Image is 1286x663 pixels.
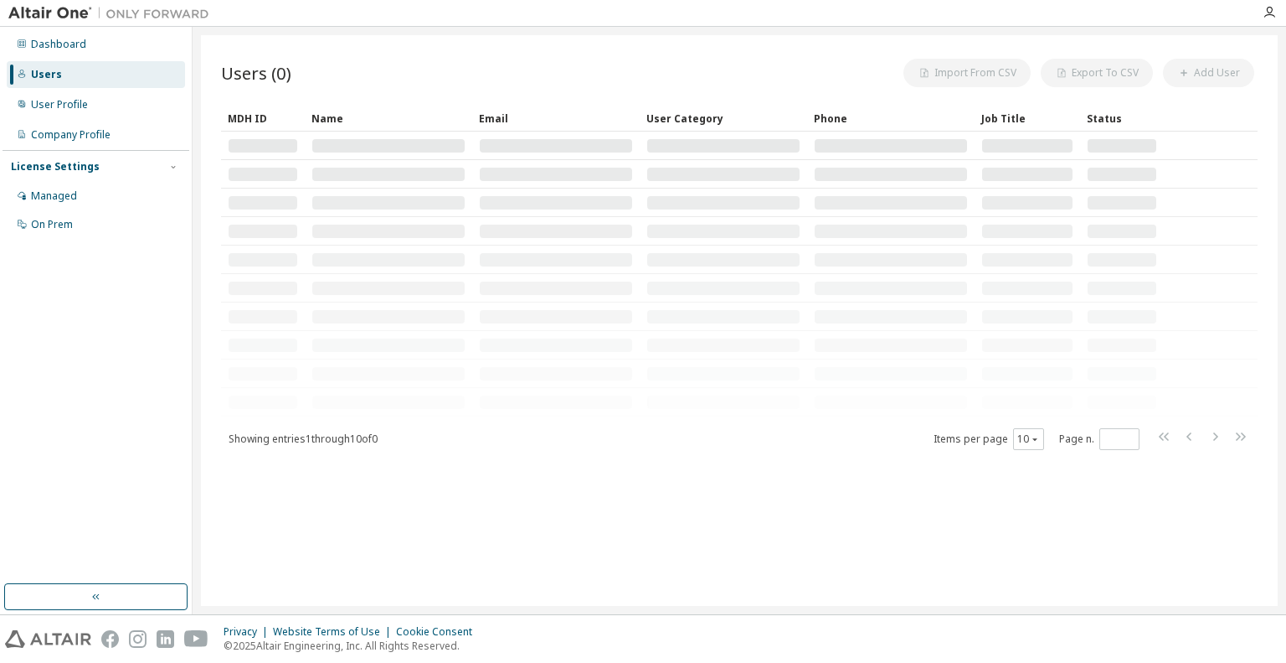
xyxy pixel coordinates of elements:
[903,59,1031,87] button: Import From CSV
[101,630,119,648] img: facebook.svg
[5,630,91,648] img: altair_logo.svg
[31,218,73,231] div: On Prem
[814,105,968,132] div: Phone
[1041,59,1153,87] button: Export To CSV
[157,630,174,648] img: linkedin.svg
[31,38,86,51] div: Dashboard
[31,68,62,81] div: Users
[184,630,208,648] img: youtube.svg
[31,98,88,111] div: User Profile
[646,105,800,132] div: User Category
[31,128,111,142] div: Company Profile
[1087,105,1157,132] div: Status
[1059,428,1139,450] span: Page n.
[11,160,100,174] div: License Settings
[273,625,396,639] div: Website Terms of Use
[229,432,378,446] span: Showing entries 1 through 10 of 0
[31,189,77,203] div: Managed
[1017,433,1040,446] button: 10
[221,61,291,85] span: Users (0)
[129,630,147,648] img: instagram.svg
[8,5,218,22] img: Altair One
[224,625,273,639] div: Privacy
[479,105,633,132] div: Email
[396,625,482,639] div: Cookie Consent
[228,105,298,132] div: MDH ID
[981,105,1073,132] div: Job Title
[224,639,482,653] p: © 2025 Altair Engineering, Inc. All Rights Reserved.
[934,428,1044,450] span: Items per page
[1163,59,1254,87] button: Add User
[311,105,466,132] div: Name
